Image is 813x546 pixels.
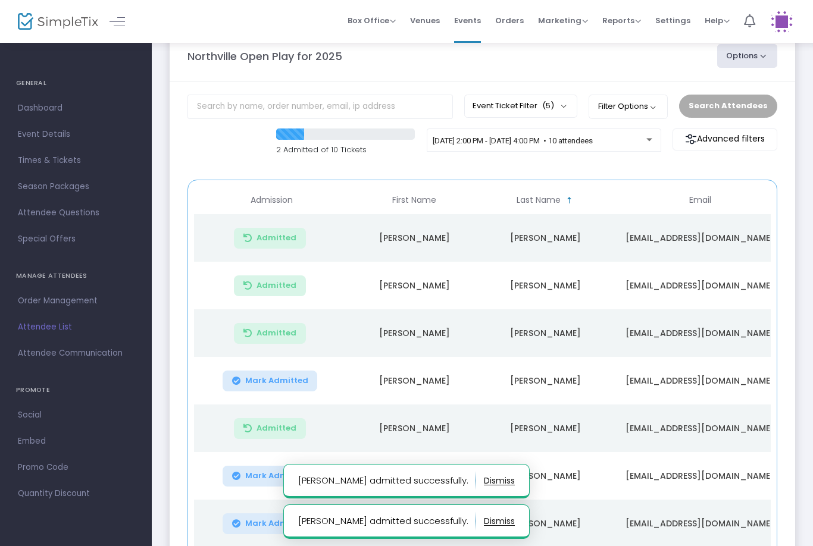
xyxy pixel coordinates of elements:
td: [PERSON_NAME] [349,404,480,452]
span: Venues [410,5,440,36]
input: Search by name, order number, email, ip address [187,95,453,119]
span: Help [705,15,730,26]
span: Promo Code [18,460,134,475]
button: Admitted [234,323,306,344]
span: Admitted [257,423,296,433]
span: Quantity Discount [18,486,134,501]
p: [PERSON_NAME] admitted successfully. [298,471,476,490]
td: [PERSON_NAME] [349,452,480,500]
button: Mark Admitted [223,513,318,534]
span: Special Offers [18,231,134,247]
td: [PERSON_NAME] [480,214,611,262]
button: Admitted [234,418,306,439]
span: Times & Tickets [18,153,134,168]
td: [PERSON_NAME] [480,262,611,309]
img: filter [685,133,697,145]
span: First Name [392,195,436,205]
span: Admission [251,195,293,205]
button: Options [717,44,778,68]
m-button: Advanced filters [673,128,777,150]
td: [EMAIL_ADDRESS][DOMAIN_NAME] [611,357,789,404]
span: Order Management [18,293,134,309]
p: 2 Admitted of 10 Tickets [276,144,415,156]
td: [PERSON_NAME] [349,309,480,357]
td: [EMAIL_ADDRESS][DOMAIN_NAME] [611,404,789,452]
span: Dashboard [18,101,134,116]
span: Social [18,407,134,423]
span: (5) [542,101,554,111]
td: [PERSON_NAME] [480,309,611,357]
td: [PERSON_NAME] [480,452,611,500]
m-panel-title: Northville Open Play for 2025 [187,48,342,64]
span: Attendee Questions [18,205,134,221]
span: Settings [655,5,690,36]
p: [PERSON_NAME] admitted successfully. [298,512,476,531]
button: Mark Admitted [223,466,318,487]
span: Attendee Communication [18,346,134,361]
td: [EMAIL_ADDRESS][DOMAIN_NAME] [611,309,789,357]
span: Mark Admitted [245,376,308,385]
span: Embed [18,434,134,449]
span: Events [454,5,481,36]
span: Orders [495,5,524,36]
span: Admitted [257,281,296,290]
td: [EMAIL_ADDRESS][DOMAIN_NAME] [611,214,789,262]
button: Event Ticket Filter(5) [464,95,577,117]
td: [EMAIL_ADDRESS][DOMAIN_NAME] [611,452,789,500]
button: Admitted [234,275,306,296]
h4: PROMOTE [16,378,136,402]
span: Sortable [565,196,574,205]
span: Email [689,195,711,205]
button: Admitted [234,228,306,249]
td: [PERSON_NAME] [349,357,480,404]
span: Last Name [517,195,561,205]
td: [PERSON_NAME] [349,262,480,309]
span: Event Details [18,127,134,142]
button: Mark Admitted [223,371,318,391]
span: Mark Admitted [245,519,308,528]
td: [PERSON_NAME] [349,214,480,262]
span: Mark Admitted [245,471,308,481]
button: dismiss [484,512,515,531]
td: [EMAIL_ADDRESS][DOMAIN_NAME] [611,262,789,309]
span: Attendee List [18,319,134,335]
button: dismiss [484,471,515,490]
span: Marketing [538,15,588,26]
span: Admitted [257,328,296,338]
span: Box Office [348,15,396,26]
h4: GENERAL [16,71,136,95]
button: Filter Options [589,95,668,118]
span: Season Packages [18,179,134,194]
td: [PERSON_NAME] [480,404,611,452]
span: Admitted [257,233,296,243]
h4: MANAGE ATTENDEES [16,264,136,288]
span: [DATE] 2:00 PM - [DATE] 4:00 PM • 10 attendees [433,136,593,145]
span: Reports [602,15,641,26]
td: [PERSON_NAME] [480,357,611,404]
